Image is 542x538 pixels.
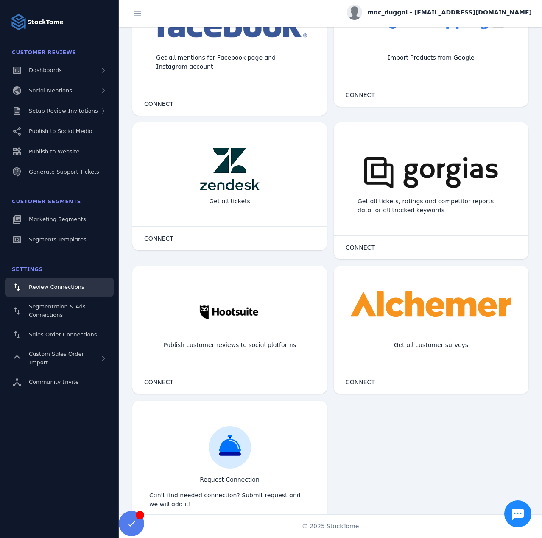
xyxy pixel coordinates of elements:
[367,8,532,17] span: mac_duggal - [EMAIL_ADDRESS][DOMAIN_NAME]
[302,522,359,531] span: © 2025 StackTome
[5,210,114,229] a: Marketing Segments
[29,379,79,385] span: Community Invite
[200,148,260,190] img: zendesk.png
[149,491,310,509] div: Can't find needed connection? Submit request and we will add it!
[29,108,98,114] span: Setup Review Invitations
[12,266,43,272] span: Settings
[351,148,511,190] img: gorgias.png
[136,230,182,247] button: CONNECT
[156,334,303,356] div: Publish customer reviews to social platforms
[192,291,268,334] img: hootsuite.jpg
[144,379,173,385] span: CONNECT
[209,426,251,469] img: request.svg
[29,148,79,155] span: Publish to Website
[202,190,257,213] div: Get all tickets
[193,469,266,491] div: Request Connection
[29,87,72,94] span: Social Mentions
[136,374,182,391] button: CONNECT
[351,190,511,222] div: Get all tickets, ratings and competitor reports data for all tracked keywords
[5,298,114,324] a: Segmentation & Ads Connections
[29,128,92,134] span: Publish to Social Media
[29,169,99,175] span: Generate Support Tickets
[5,230,114,249] a: Segments Templates
[346,244,375,250] span: CONNECT
[29,303,86,318] span: Segmentation & Ads Connections
[5,373,114,391] a: Community Invite
[27,18,64,27] strong: StackTome
[12,199,81,205] span: Customer Segments
[29,67,62,73] span: Dashboards
[5,163,114,181] a: Generate Support Tickets
[337,374,383,391] button: CONNECT
[346,379,375,385] span: CONNECT
[144,236,173,241] span: CONNECT
[29,284,84,290] span: Review Connections
[29,331,97,338] span: Sales Order Connections
[12,50,76,55] span: Customer Reviews
[29,351,84,366] span: Custom Sales Order Import
[387,334,475,356] div: Get all customer surveys
[347,5,532,20] button: mac_duggal - [EMAIL_ADDRESS][DOMAIN_NAME]
[29,236,87,243] span: Segments Templates
[5,122,114,141] a: Publish to Social Media
[351,291,511,321] img: alchemer.svg
[5,278,114,297] a: Review Connections
[149,47,310,78] div: Get all mentions for Facebook page and Instagram account
[29,216,86,222] span: Marketing Segments
[346,92,375,98] span: CONNECT
[5,142,114,161] a: Publish to Website
[381,47,481,69] div: Import Products from Google
[337,239,383,256] button: CONNECT
[347,5,362,20] img: profile.jpg
[136,95,182,112] button: CONNECT
[5,325,114,344] a: Sales Order Connections
[10,14,27,31] img: Logo image
[337,86,383,103] button: CONNECT
[144,101,173,107] span: CONNECT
